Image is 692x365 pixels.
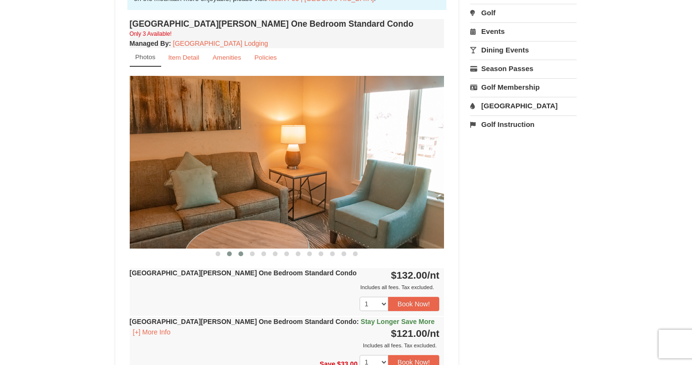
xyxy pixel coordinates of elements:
a: Season Passes [470,60,577,77]
div: Includes all fees. Tax excluded. [130,341,440,350]
a: Photos [130,48,161,67]
span: Managed By [130,40,169,47]
span: /nt [427,270,440,281]
a: Item Detail [162,48,206,67]
small: Photos [135,53,155,61]
small: Amenities [213,54,241,61]
strong: [GEOGRAPHIC_DATA][PERSON_NAME] One Bedroom Standard Condo [130,269,357,277]
strong: [GEOGRAPHIC_DATA][PERSON_NAME] One Bedroom Standard Condo [130,318,435,325]
a: Amenities [207,48,248,67]
a: [GEOGRAPHIC_DATA] Lodging [173,40,268,47]
span: Stay Longer Save More [361,318,434,325]
a: Golf Instruction [470,115,577,133]
a: Policies [248,48,283,67]
a: Golf Membership [470,78,577,96]
h4: [GEOGRAPHIC_DATA][PERSON_NAME] One Bedroom Standard Condo [130,19,444,29]
small: Item Detail [168,54,199,61]
a: Golf [470,4,577,21]
span: /nt [427,328,440,339]
strong: $132.00 [391,270,440,281]
img: 18876286-190-c668afff.jpg [130,76,444,248]
a: Events [470,22,577,40]
small: Only 3 Available! [130,31,172,37]
span: $121.00 [391,328,427,339]
div: Includes all fees. Tax excluded. [130,282,440,292]
span: : [357,318,359,325]
button: [+] More Info [130,327,174,337]
a: Dining Events [470,41,577,59]
small: Policies [254,54,277,61]
button: Book Now! [388,297,440,311]
strong: : [130,40,171,47]
a: [GEOGRAPHIC_DATA] [470,97,577,115]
